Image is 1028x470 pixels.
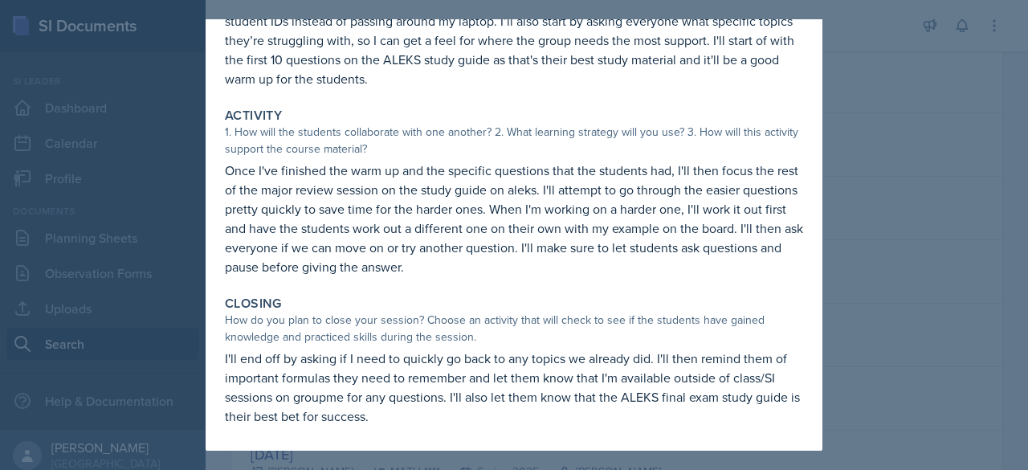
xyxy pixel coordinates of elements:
p: Once I've finished the warm up and the specific questions that the students had, I'll then focus ... [225,161,803,276]
label: Activity [225,108,282,124]
label: Closing [225,296,282,312]
p: I'll end off by asking if I need to quickly go back to any topics we already did. I'll then remin... [225,349,803,426]
div: 1. How will the students collaborate with one another? 2. What learning strategy will you use? 3.... [225,124,803,157]
div: How do you plan to close your session? Choose an activity that will check to see if the students ... [225,312,803,345]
